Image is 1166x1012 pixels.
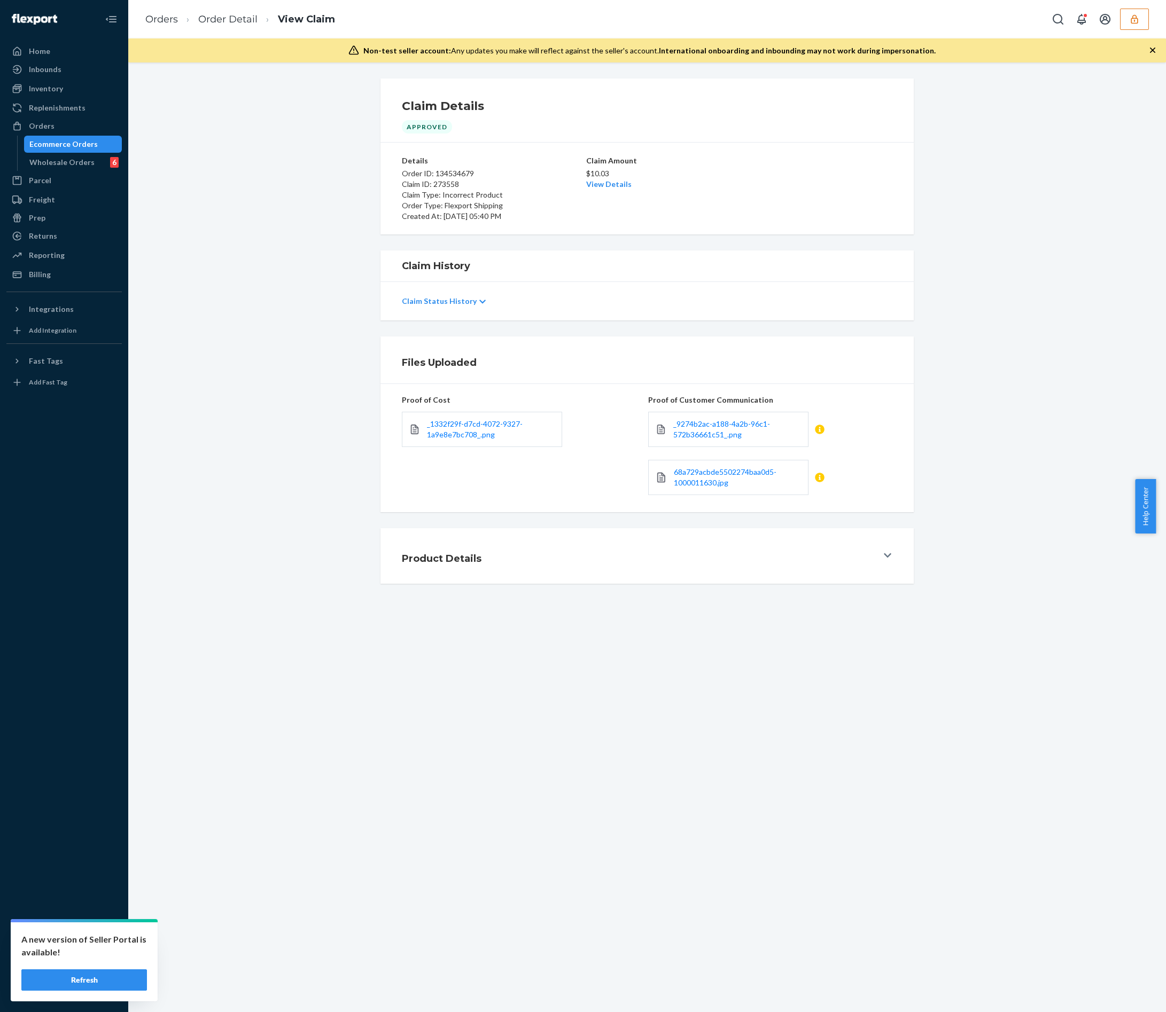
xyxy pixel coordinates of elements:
[198,13,258,25] a: Order Detail
[1135,479,1156,534] button: Help Center
[1071,9,1092,30] button: Open notifications
[674,467,802,488] a: 68a729acbde5502274baa0d5-1000011630.jpg
[427,419,523,439] span: _1332f29f-d7cd-4072-9327-1a9e8e7bc708_.png
[29,83,63,94] div: Inventory
[402,356,892,370] h1: Files Uploaded
[1047,9,1069,30] button: Open Search Box
[6,964,122,981] a: Help Center
[29,304,74,315] div: Integrations
[673,419,802,440] a: _9274b2ac-a188-4a2b-96c1-572b36661c51_.png
[6,227,122,245] a: Returns
[145,13,178,25] a: Orders
[586,179,632,189] a: View Details
[110,157,119,168] div: 6
[6,352,122,370] button: Fast Tags
[402,552,481,566] h1: Product Details
[6,322,122,339] a: Add Integration
[137,4,344,35] ol: breadcrumbs
[278,13,335,25] a: View Claim
[100,9,122,30] button: Close Navigation
[6,982,122,999] button: Give Feedback
[1094,9,1116,30] button: Open account menu
[363,45,936,56] div: Any updates you make will reflect against the seller's account.
[1097,980,1155,1007] iframe: Opens a widget where you can chat to one of our agents
[29,231,57,241] div: Returns
[402,296,477,307] p: Claim Status History
[29,194,55,205] div: Freight
[6,191,122,208] a: Freight
[6,80,122,97] a: Inventory
[402,211,584,222] p: Created At: [DATE] 05:40 PM
[21,933,147,959] p: A new version of Seller Portal is available!
[29,175,51,186] div: Parcel
[29,356,63,366] div: Fast Tags
[402,395,646,405] p: Proof of Cost
[29,213,45,223] div: Prep
[6,266,122,283] a: Billing
[674,467,776,487] span: 68a729acbde5502274baa0d5-1000011630.jpg
[6,43,122,60] a: Home
[29,378,67,387] div: Add Fast Tag
[402,179,584,190] p: Claim ID: 273558
[427,419,555,440] a: _1332f29f-d7cd-4072-9327-1a9e8e7bc708_.png
[363,46,451,55] span: Non-test seller account:
[6,117,122,135] a: Orders
[29,121,55,131] div: Orders
[29,269,51,280] div: Billing
[6,99,122,116] a: Replenishments
[24,154,122,171] a: Wholesale Orders6
[29,139,98,150] div: Ecommerce Orders
[659,46,936,55] span: International onboarding and inbounding may not work during impersonation.
[6,301,122,318] button: Integrations
[402,120,452,134] div: Approved
[29,103,85,113] div: Replenishments
[6,61,122,78] a: Inbounds
[29,64,61,75] div: Inbounds
[29,326,76,335] div: Add Integration
[29,157,95,168] div: Wholesale Orders
[6,928,122,945] a: Settings
[21,969,147,991] button: Refresh
[12,14,57,25] img: Flexport logo
[380,528,914,584] button: Product Details
[673,419,770,439] span: _9274b2ac-a188-4a2b-96c1-572b36661c51_.png
[648,395,892,405] p: Proof of Customer Communication
[6,247,122,264] a: Reporting
[402,190,584,200] p: Claim Type: Incorrect Product
[402,200,584,211] p: Order Type: Flexport Shipping
[402,155,584,166] p: Details
[402,259,892,273] h1: Claim History
[24,136,122,153] a: Ecommerce Orders
[6,172,122,189] a: Parcel
[6,374,122,391] a: Add Fast Tag
[29,46,50,57] div: Home
[586,155,708,166] p: Claim Amount
[6,209,122,226] a: Prep
[29,250,65,261] div: Reporting
[586,168,708,179] p: $10.03
[6,946,122,963] button: Talk to Support
[402,98,892,115] h1: Claim Details
[402,168,584,179] p: Order ID: 134534679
